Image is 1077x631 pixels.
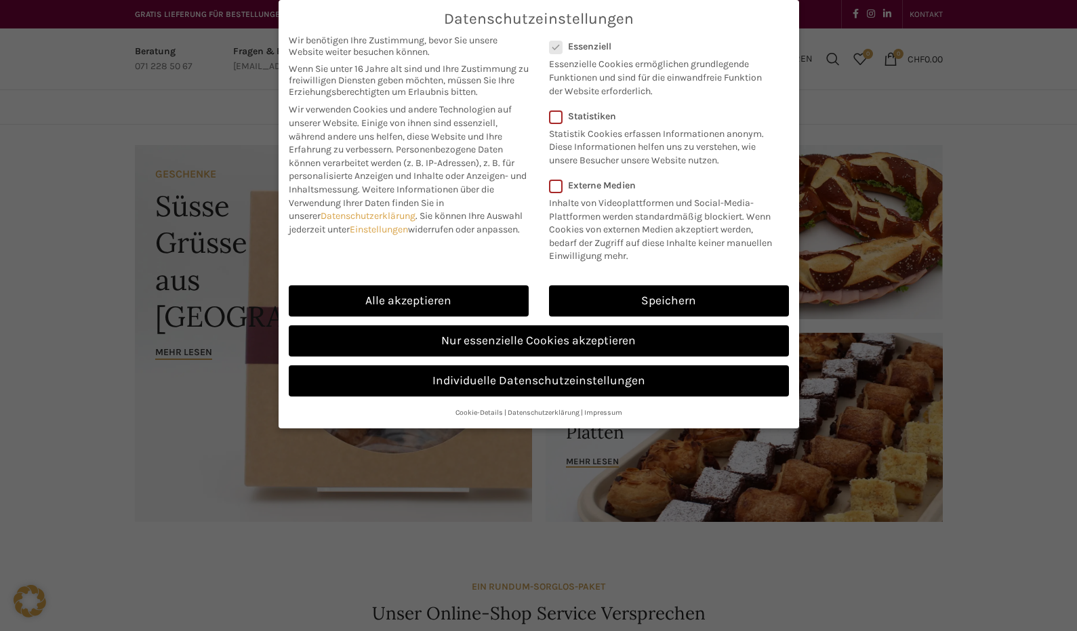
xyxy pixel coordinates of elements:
[549,122,771,167] p: Statistik Cookies erfassen Informationen anonym. Diese Informationen helfen uns zu verstehen, wie...
[549,110,771,122] label: Statistiken
[508,408,580,417] a: Datenschutzerklärung
[549,191,780,263] p: Inhalte von Videoplattformen und Social-Media-Plattformen werden standardmäßig blockiert. Wenn Co...
[321,210,415,222] a: Datenschutzerklärung
[289,325,789,357] a: Nur essenzielle Cookies akzeptieren
[289,144,527,195] span: Personenbezogene Daten können verarbeitet werden (z. B. IP-Adressen), z. B. für personalisierte A...
[289,63,529,98] span: Wenn Sie unter 16 Jahre alt sind und Ihre Zustimmung zu freiwilligen Diensten geben möchten, müss...
[549,52,771,98] p: Essenzielle Cookies ermöglichen grundlegende Funktionen und sind für die einwandfreie Funktion de...
[289,35,529,58] span: Wir benötigen Ihre Zustimmung, bevor Sie unsere Website weiter besuchen können.
[549,41,771,52] label: Essenziell
[289,285,529,317] a: Alle akzeptieren
[444,10,634,28] span: Datenschutzeinstellungen
[549,180,780,191] label: Externe Medien
[289,184,494,222] span: Weitere Informationen über die Verwendung Ihrer Daten finden Sie in unserer .
[350,224,408,235] a: Einstellungen
[549,285,789,317] a: Speichern
[289,210,523,235] span: Sie können Ihre Auswahl jederzeit unter widerrufen oder anpassen.
[289,104,512,155] span: Wir verwenden Cookies und andere Technologien auf unserer Website. Einige von ihnen sind essenzie...
[289,365,789,396] a: Individuelle Datenschutzeinstellungen
[455,408,503,417] a: Cookie-Details
[584,408,622,417] a: Impressum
